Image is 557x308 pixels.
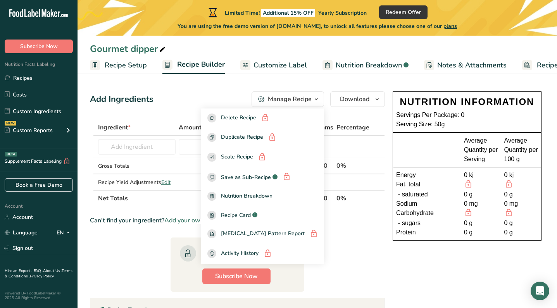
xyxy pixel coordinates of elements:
span: Activity History [221,249,259,259]
input: Add Ingredient [98,139,176,155]
span: Redeem Offer [386,8,421,16]
button: Delete Recipe [201,108,324,128]
span: Fat, total [396,180,420,190]
span: Add your own ingredient [164,216,235,225]
span: Protein [396,228,416,237]
span: saturated [402,190,428,199]
div: 0 kj [504,170,538,180]
div: 0 mg [464,199,498,208]
a: Language [5,226,38,239]
div: 0 g [504,219,538,228]
div: Recipe Yield Adjustments [98,178,176,186]
div: NUTRITION INFORMATION [396,95,538,109]
span: Sodium [396,199,417,208]
a: Nutrition Breakdown [322,57,409,74]
span: Subscribe Now [215,272,258,281]
div: 0 g [464,228,498,237]
div: NEW [5,121,16,126]
button: Manage Recipe [252,91,324,107]
a: Book a Free Demo [5,178,73,192]
span: Percentage [336,123,369,132]
div: 0 g [464,219,498,228]
button: Subscribe Now [202,268,271,284]
span: Additional 15% OFF [261,9,315,17]
span: Subscribe Now [20,42,58,50]
button: Duplicate Recipe [201,128,324,148]
span: plans [443,22,457,30]
div: Can't find your ingredient? [90,216,385,225]
div: Add Ingredients [90,93,153,106]
span: Nutrition Breakdown [221,192,272,201]
span: Carbohydrate [396,208,434,219]
button: Save as Sub-Recipe [201,167,324,187]
div: - [396,190,402,199]
div: Limited Time! [207,8,367,17]
a: About Us . [43,268,62,274]
div: Powered By FoodLabelMaker © 2025 All Rights Reserved [5,291,73,300]
span: Ingredient [98,123,131,132]
span: Download [340,95,369,104]
div: Average Quantity per Serving [464,136,498,164]
span: Amount [179,123,204,132]
span: Yearly Subscription [318,9,367,17]
span: You are using the free demo version of [DOMAIN_NAME], to unlock all features please choose one of... [178,22,457,30]
div: Custom Reports [5,126,53,134]
span: Nutrition Breakdown [336,60,402,71]
div: Open Intercom Messenger [531,282,549,300]
span: [MEDICAL_DATA] Pattern Report [221,229,305,239]
a: Hire an Expert . [5,268,32,274]
button: Subscribe Now [5,40,73,53]
span: Recipe Builder [177,59,225,70]
button: Download [330,91,385,107]
span: sugars [402,219,421,228]
div: Average Quantity per 100 g [504,136,538,164]
div: Servings Per Package: 0 [396,110,538,120]
div: 0% [336,161,369,170]
span: Customize Label [253,60,307,71]
a: Privacy Policy [30,274,54,279]
span: Delete Recipe [221,114,256,123]
span: Recipe Setup [105,60,147,71]
span: Edit [161,179,171,186]
div: - [396,219,402,228]
button: Redeem Offer [379,5,428,19]
a: Customize Label [240,57,307,74]
div: 0 mg [504,199,538,208]
div: 0 kj [464,170,498,180]
div: Serving Size: 50g [396,120,538,129]
span: Scale Recipe [221,153,253,162]
span: Duplicate Recipe [221,133,263,143]
button: Scale Recipe [201,148,324,167]
a: Recipe Setup [90,57,147,74]
a: Notes & Attachments [424,57,507,74]
a: Recipe Card [201,206,324,225]
th: 0% [335,190,371,206]
th: Net Totals [97,190,313,206]
div: 0 g [504,190,538,199]
button: Activity History [201,244,324,264]
span: Notes & Attachments [437,60,507,71]
a: Terms & Conditions . [5,268,72,279]
div: Gross Totals [98,162,176,170]
button: [MEDICAL_DATA] Pattern Report [201,225,324,244]
a: Nutrition Breakdown [201,187,324,206]
div: Gourmet dipper [90,42,167,56]
div: EN [57,228,73,237]
div: 0 g [464,190,498,199]
span: Energy [396,170,416,180]
a: Recipe Builder [162,56,225,74]
span: Save as Sub-Recipe [221,173,271,181]
span: Recipe Card [221,211,251,219]
a: FAQ . [34,268,43,274]
div: 0 g [504,228,538,237]
div: BETA [5,152,17,157]
div: Manage Recipe [268,95,312,104]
